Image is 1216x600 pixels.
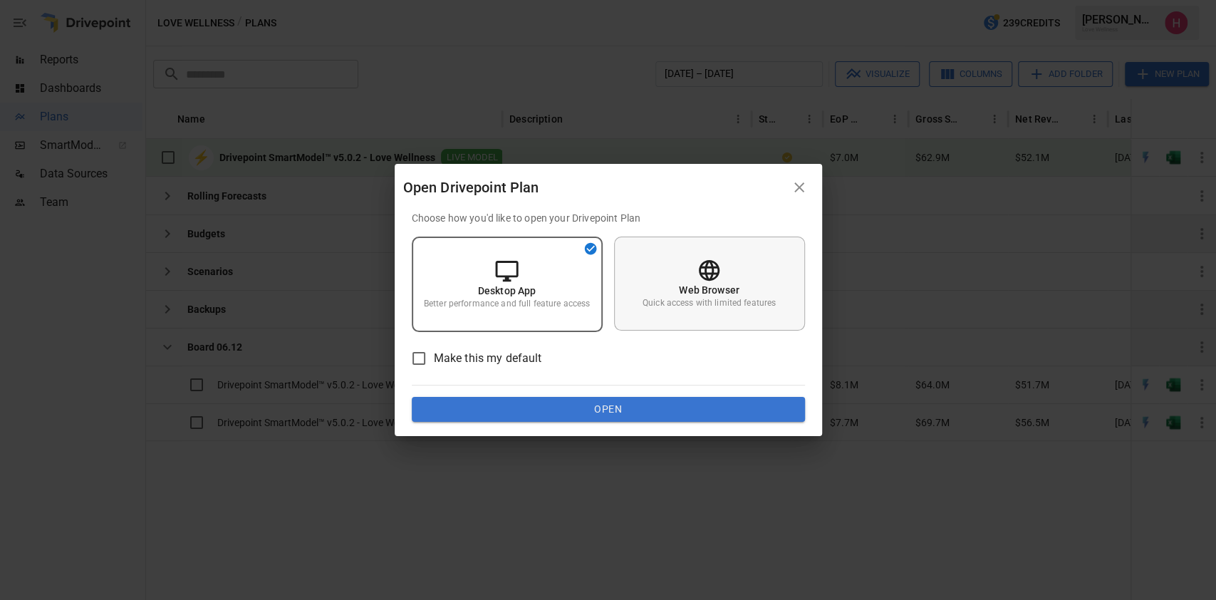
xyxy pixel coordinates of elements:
div: Open Drivepoint Plan [403,176,785,199]
p: Desktop App [478,284,536,298]
p: Web Browser [679,283,739,297]
p: Quick access with limited features [643,297,776,309]
button: Open [412,397,805,423]
span: Make this my default [434,350,542,367]
p: Choose how you'd like to open your Drivepoint Plan [412,211,805,225]
p: Better performance and full feature access [424,298,590,310]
